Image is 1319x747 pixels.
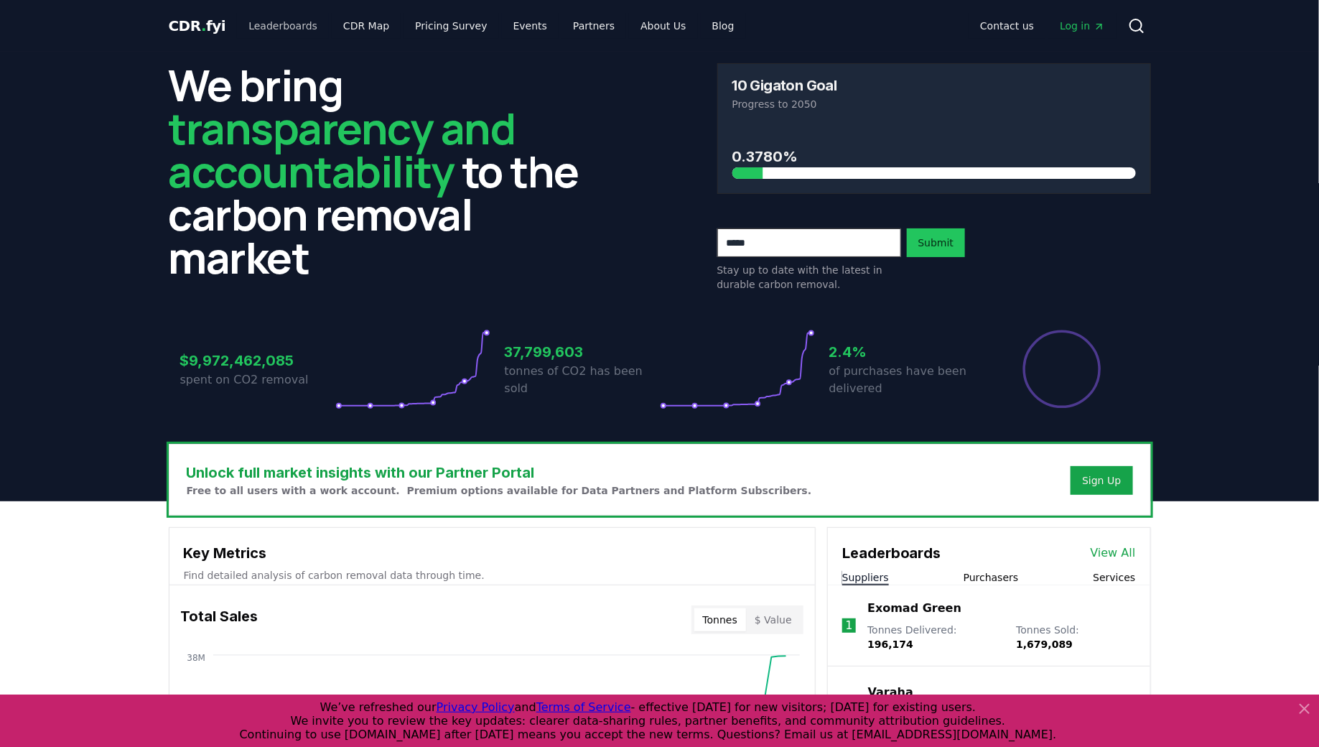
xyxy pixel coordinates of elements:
[694,608,746,631] button: Tonnes
[842,542,941,564] h3: Leaderboards
[964,570,1019,585] button: Purchasers
[502,13,559,39] a: Events
[717,263,901,292] p: Stay up to date with the latest in durable carbon removal.
[845,617,852,634] p: 1
[169,63,602,279] h2: We bring to the carbon removal market
[867,623,1002,651] p: Tonnes Delivered :
[842,570,889,585] button: Suppliers
[505,363,660,397] p: tonnes of CO2 has been sold
[1022,329,1102,409] div: Percentage of sales delivered
[187,462,812,483] h3: Unlock full market insights with our Partner Portal
[1048,13,1116,39] a: Log in
[237,13,329,39] a: Leaderboards
[169,98,516,200] span: transparency and accountability
[846,694,853,711] p: 2
[184,568,801,583] p: Find detailed analysis of carbon removal data through time.
[969,13,1116,39] nav: Main
[561,13,626,39] a: Partners
[732,97,1136,111] p: Progress to 2050
[829,363,984,397] p: of purchases have been delivered
[907,228,966,257] button: Submit
[868,684,913,701] a: Varaha
[1093,570,1135,585] button: Services
[1016,623,1135,651] p: Tonnes Sold :
[169,16,226,36] a: CDR.fyi
[180,350,335,371] h3: $9,972,462,085
[404,13,498,39] a: Pricing Survey
[1016,639,1073,650] span: 1,679,089
[1082,473,1121,488] a: Sign Up
[1060,19,1104,33] span: Log in
[1091,544,1136,562] a: View All
[829,341,984,363] h3: 2.4%
[181,606,258,634] h3: Total Sales
[732,146,1136,167] h3: 0.3780%
[187,653,205,663] tspan: 38M
[201,17,206,34] span: .
[332,13,401,39] a: CDR Map
[187,483,812,498] p: Free to all users with a work account. Premium options available for Data Partners and Platform S...
[180,371,335,389] p: spent on CO2 removal
[1071,466,1132,495] button: Sign Up
[237,13,745,39] nav: Main
[169,17,226,34] span: CDR fyi
[969,13,1045,39] a: Contact us
[505,341,660,363] h3: 37,799,603
[867,600,961,617] a: Exomad Green
[746,608,801,631] button: $ Value
[629,13,697,39] a: About Us
[867,639,913,650] span: 196,174
[732,78,837,93] h3: 10 Gigaton Goal
[184,542,801,564] h3: Key Metrics
[701,13,746,39] a: Blog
